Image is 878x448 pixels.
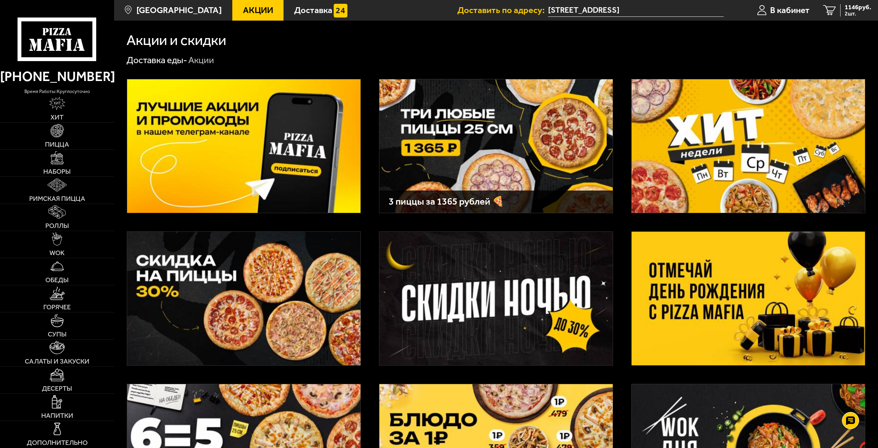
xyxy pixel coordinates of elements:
[45,222,69,229] span: Роллы
[334,4,347,18] img: 15daf4d41897b9f0e9f617042186c801.svg
[51,114,64,121] span: Хит
[45,277,69,284] span: Обеды
[48,331,67,338] span: Супы
[389,197,603,206] h3: 3 пиццы за 1365 рублей 🍕
[845,11,871,16] span: 2 шт.
[49,250,65,256] span: WOK
[43,304,71,311] span: Горячее
[379,79,613,213] a: 3 пиццы за 1365 рублей 🍕
[243,6,273,15] span: Акции
[41,412,73,419] span: Напитки
[294,6,332,15] span: Доставка
[136,6,222,15] span: [GEOGRAPHIC_DATA]
[457,6,548,15] span: Доставить по адресу:
[845,4,871,11] span: 1146 руб.
[548,4,724,17] input: Ваш адрес доставки
[25,358,89,365] span: Салаты и закуски
[770,6,810,15] span: В кабинет
[126,33,226,48] h1: Акции и скидки
[43,168,71,175] span: Наборы
[42,385,72,392] span: Десерты
[29,195,85,202] span: Римская пицца
[126,55,187,66] a: Доставка еды-
[188,54,214,66] div: Акции
[27,439,88,446] span: Дополнительно
[45,141,69,148] span: Пицца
